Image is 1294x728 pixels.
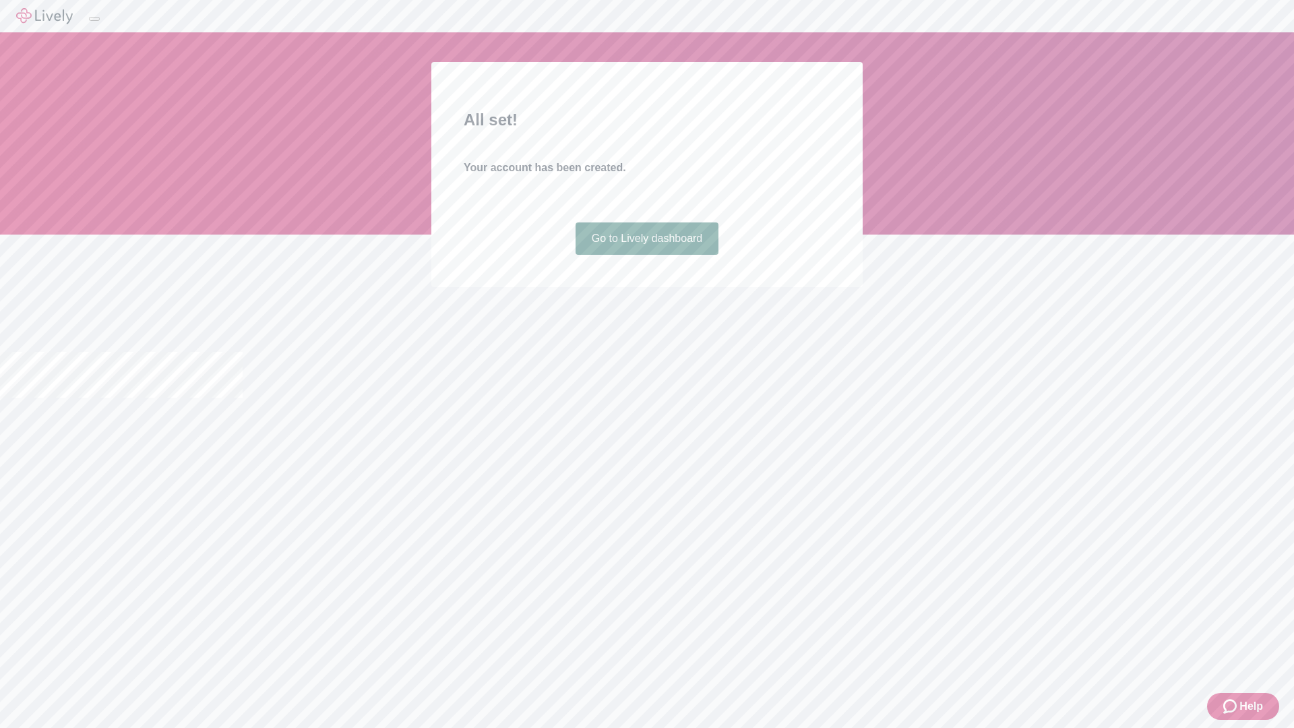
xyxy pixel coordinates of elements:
[576,222,719,255] a: Go to Lively dashboard
[464,108,830,132] h2: All set!
[1239,698,1263,715] span: Help
[89,17,100,21] button: Log out
[464,160,830,176] h4: Your account has been created.
[1207,693,1279,720] button: Zendesk support iconHelp
[16,8,73,24] img: Lively
[1223,698,1239,715] svg: Zendesk support icon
